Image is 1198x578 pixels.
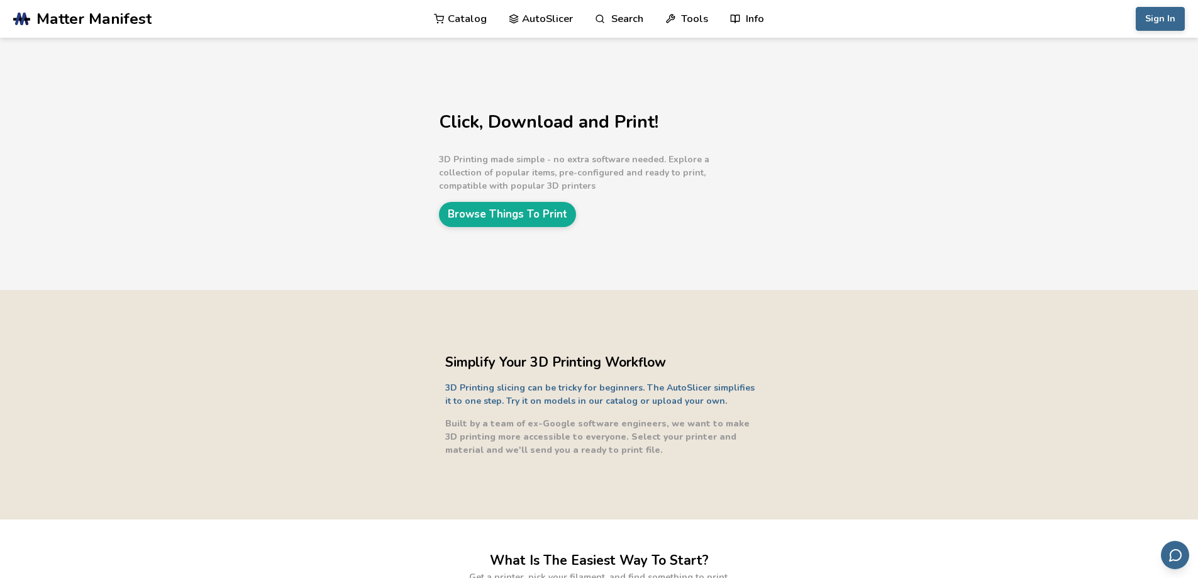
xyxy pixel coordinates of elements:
p: 3D Printing slicing can be tricky for beginners. The AutoSlicer simplifies it to one step. Try it... [445,381,760,408]
button: Send feedback via email [1161,541,1189,569]
h1: Click, Download and Print! [439,113,753,132]
a: Browse Things To Print [439,202,576,226]
h2: What Is The Easiest Way To Start? [490,551,709,570]
p: 3D Printing made simple - no extra software needed. Explore a collection of popular items, pre-co... [439,153,753,192]
button: Sign In [1136,7,1185,31]
h2: Simplify Your 3D Printing Workflow [445,353,760,372]
span: Matter Manifest [36,10,152,28]
p: Built by a team of ex-Google software engineers, we want to make 3D printing more accessible to e... [445,417,760,457]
